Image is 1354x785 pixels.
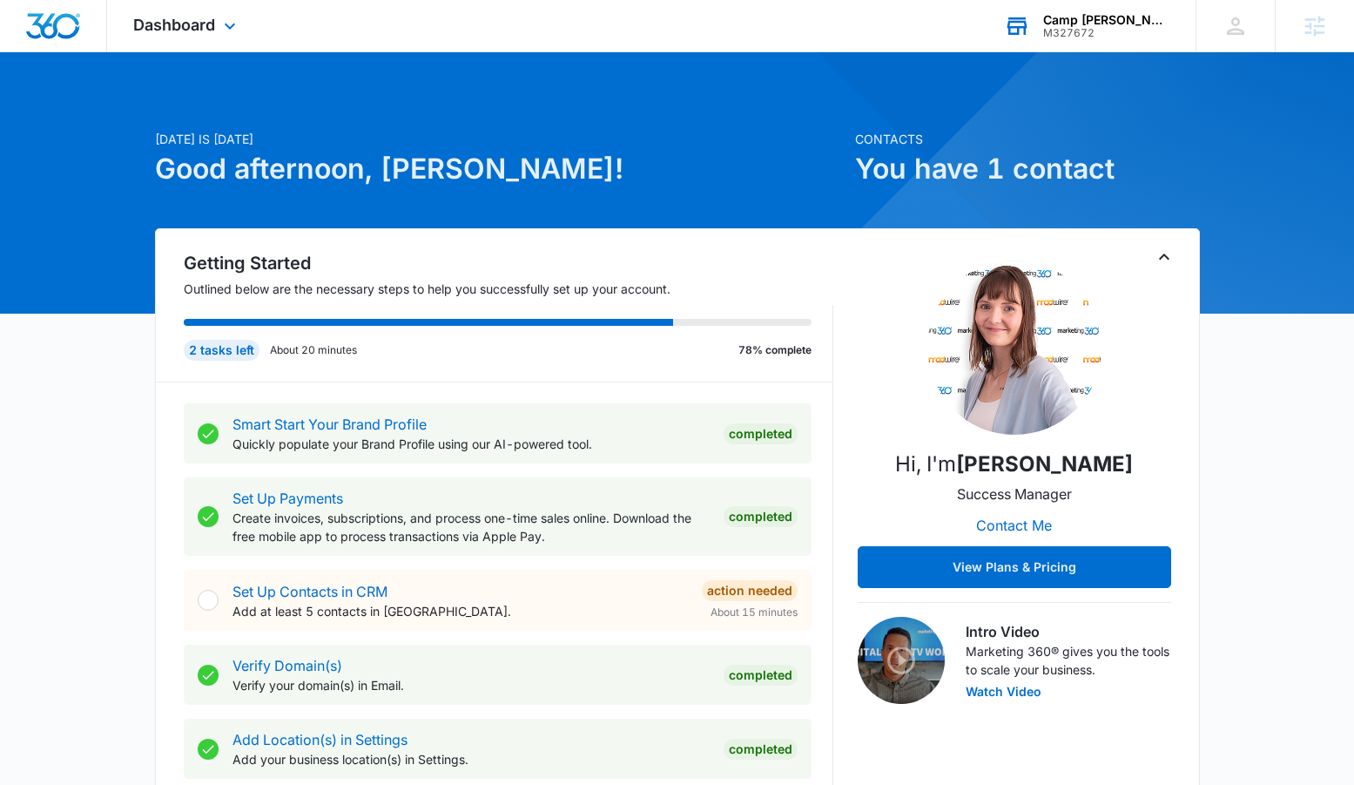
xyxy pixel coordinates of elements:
p: Create invoices, subscriptions, and process one-time sales online. Download the free mobile app t... [232,509,710,545]
div: account id [1043,27,1170,39]
span: About 15 minutes [711,605,798,620]
img: Christy Perez [927,261,1101,435]
p: Success Manager [957,484,1072,504]
p: Marketing 360® gives you the tools to scale your business. [966,642,1171,679]
div: Completed [724,506,798,527]
p: About 20 minutes [270,342,357,358]
a: Set Up Payments [232,490,343,507]
div: Completed [724,739,798,760]
div: Domain: [DOMAIN_NAME] [45,45,192,59]
img: logo_orange.svg [28,28,42,42]
button: Toggle Collapse [1154,247,1175,267]
div: Keywords by Traffic [192,103,293,114]
p: Quickly populate your Brand Profile using our AI-powered tool. [232,435,710,453]
a: Add Location(s) in Settings [232,731,408,748]
div: Completed [724,665,798,686]
div: Completed [724,423,798,444]
div: Action Needed [702,580,798,601]
p: Add your business location(s) in Settings. [232,750,710,768]
button: Watch Video [966,686,1041,698]
a: Smart Start Your Brand Profile [232,416,427,433]
button: Contact Me [959,504,1069,546]
p: [DATE] is [DATE] [155,130,845,148]
div: account name [1043,13,1170,27]
button: View Plans & Pricing [858,546,1171,588]
h2: Getting Started [184,250,833,276]
div: v 4.0.25 [49,28,85,42]
a: Set Up Contacts in CRM [232,583,387,600]
p: Add at least 5 contacts in [GEOGRAPHIC_DATA]. [232,602,688,620]
h1: Good afternoon, [PERSON_NAME]! [155,148,845,190]
img: website_grey.svg [28,45,42,59]
p: Verify your domain(s) in Email. [232,676,710,694]
p: Contacts [855,130,1200,148]
div: 2 tasks left [184,340,259,361]
h1: You have 1 contact [855,148,1200,190]
strong: [PERSON_NAME] [956,451,1133,477]
p: 78% complete [738,342,812,358]
h3: Intro Video [966,621,1171,642]
img: Intro Video [858,617,945,704]
p: Hi, I'm [895,449,1133,480]
p: Outlined below are the necessary steps to help you successfully set up your account. [184,280,833,298]
a: Verify Domain(s) [232,657,342,674]
span: Dashboard [133,16,215,34]
img: tab_keywords_by_traffic_grey.svg [173,101,187,115]
div: Domain Overview [66,103,156,114]
img: tab_domain_overview_orange.svg [47,101,61,115]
